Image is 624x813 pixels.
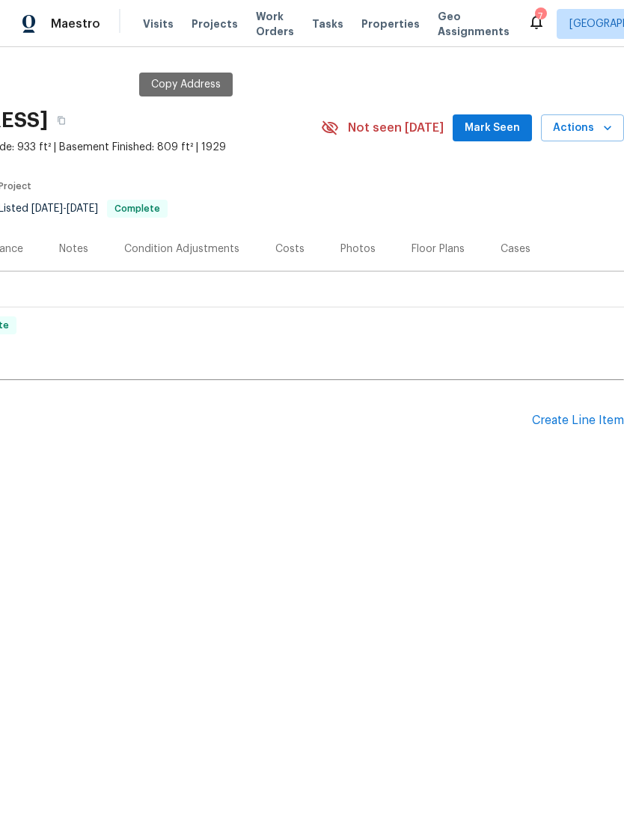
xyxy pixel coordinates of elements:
[31,203,98,214] span: -
[108,204,166,213] span: Complete
[67,203,98,214] span: [DATE]
[256,9,294,39] span: Work Orders
[361,16,420,31] span: Properties
[453,114,532,142] button: Mark Seen
[51,16,100,31] span: Maestro
[312,19,343,29] span: Tasks
[553,119,612,138] span: Actions
[412,242,465,257] div: Floor Plans
[465,119,520,138] span: Mark Seen
[275,242,305,257] div: Costs
[501,242,530,257] div: Cases
[340,242,376,257] div: Photos
[143,16,174,31] span: Visits
[535,9,545,24] div: 7
[532,414,624,428] div: Create Line Item
[59,242,88,257] div: Notes
[348,120,444,135] span: Not seen [DATE]
[438,9,510,39] span: Geo Assignments
[192,16,238,31] span: Projects
[541,114,624,142] button: Actions
[31,203,63,214] span: [DATE]
[124,242,239,257] div: Condition Adjustments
